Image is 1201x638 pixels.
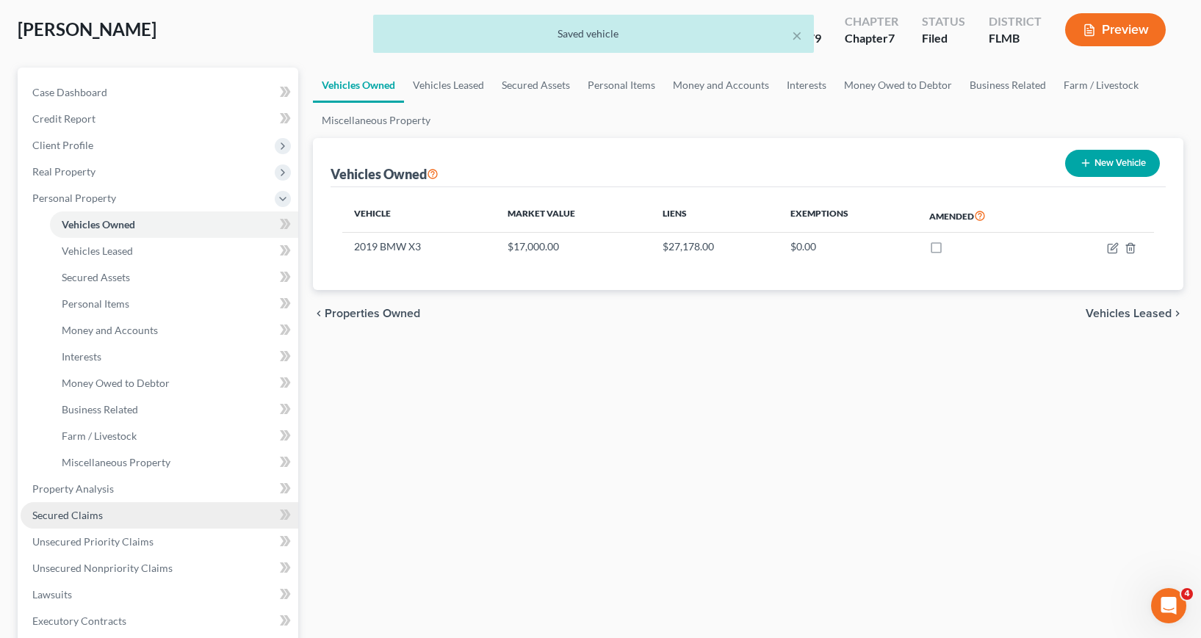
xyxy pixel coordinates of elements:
div: Vehicles Owned [331,165,439,183]
a: Money and Accounts [664,68,778,103]
button: Preview [1065,13,1166,46]
a: Business Related [50,396,298,423]
a: Secured Claims [21,502,298,529]
a: Vehicles Leased [404,68,493,103]
a: Secured Assets [493,68,579,103]
span: Executory Contracts [32,615,126,627]
button: × [792,26,802,44]
a: Personal Items [50,291,298,317]
span: Money and Accounts [62,324,158,336]
td: 2019 BMW X3 [342,233,496,261]
span: Business Related [62,403,138,416]
th: Exemptions [779,199,917,233]
th: Amended [917,199,1054,233]
a: Miscellaneous Property [50,449,298,476]
div: District [989,13,1042,30]
span: Client Profile [32,139,93,151]
span: Lawsuits [32,588,72,601]
span: Case Dashboard [32,86,107,98]
a: Miscellaneous Property [313,103,439,138]
a: Secured Assets [50,264,298,291]
span: Interests [62,350,101,363]
th: Vehicle [342,199,496,233]
td: $27,178.00 [651,233,779,261]
a: Vehicles Leased [50,238,298,264]
a: Interests [778,68,835,103]
td: $17,000.00 [496,233,651,261]
span: Farm / Livestock [62,429,137,442]
a: Vehicles Owned [50,211,298,238]
span: Vehicles Owned [62,218,135,231]
span: Money Owed to Debtor [62,377,170,389]
a: Money Owed to Debtor [50,370,298,396]
span: Credit Report [32,112,95,125]
span: Personal Property [32,192,116,204]
span: Secured Assets [62,271,130,283]
span: Unsecured Priority Claims [32,535,154,548]
span: Vehicles Leased [62,244,133,257]
button: Vehicles Leased chevron_right [1086,308,1183,319]
a: Lawsuits [21,581,298,608]
div: Status [922,13,965,30]
div: Saved vehicle [385,26,802,41]
a: Credit Report [21,106,298,132]
iframe: Intercom live chat [1151,588,1186,623]
a: Unsecured Nonpriority Claims [21,555,298,581]
span: Properties Owned [325,308,420,319]
a: Property Analysis [21,476,298,502]
td: $0.00 [779,233,917,261]
th: Market Value [496,199,651,233]
a: Interests [50,344,298,370]
span: 4 [1181,588,1193,600]
a: Money and Accounts [50,317,298,344]
button: New Vehicle [1065,150,1160,177]
a: Unsecured Priority Claims [21,529,298,555]
th: Liens [651,199,779,233]
a: Case Dashboard [21,79,298,106]
span: Miscellaneous Property [62,456,170,468]
span: Real Property [32,165,95,178]
a: Money Owed to Debtor [835,68,961,103]
a: Vehicles Owned [313,68,404,103]
button: chevron_left Properties Owned [313,308,420,319]
a: Business Related [961,68,1055,103]
i: chevron_left [313,308,325,319]
a: Executory Contracts [21,608,298,634]
span: Personal Items [62,297,129,310]
i: chevron_right [1172,308,1183,319]
a: Farm / Livestock [1055,68,1147,103]
a: Personal Items [579,68,664,103]
a: Farm / Livestock [50,423,298,449]
span: Unsecured Nonpriority Claims [32,562,173,574]
span: Secured Claims [32,509,103,521]
span: Property Analysis [32,482,114,495]
span: Vehicles Leased [1086,308,1172,319]
div: Case [743,13,821,30]
div: Chapter [845,13,898,30]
